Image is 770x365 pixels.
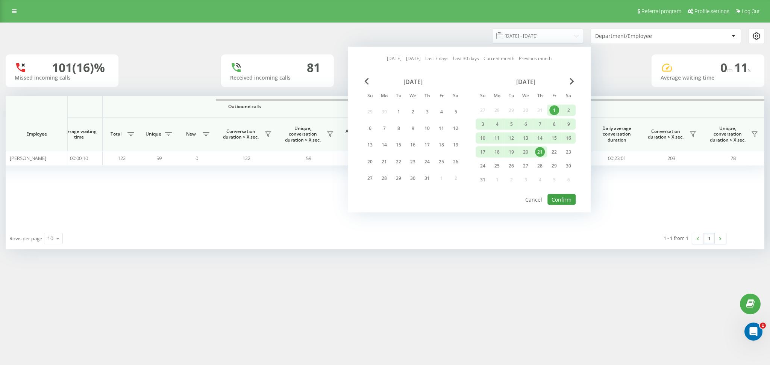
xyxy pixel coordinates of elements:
[420,155,434,169] div: Thu Jul 24, 2025
[61,128,97,140] span: Average waiting time
[490,119,504,130] div: Mon Aug 4, 2025
[760,323,766,329] span: 1
[518,160,533,172] div: Wed Aug 27, 2025
[492,161,502,171] div: 25
[394,124,403,133] div: 8
[484,55,514,62] a: Current month
[52,60,105,75] div: 101 (16)%
[422,157,432,166] div: 24
[434,138,449,152] div: Fri Jul 18, 2025
[449,155,463,169] div: Sat Jul 26, 2025
[476,78,576,86] div: [DATE]
[9,235,42,242] span: Rows per page
[549,106,559,115] div: 1
[451,140,461,150] div: 19
[365,140,375,150] div: 13
[450,91,461,102] abbr: Saturday
[595,33,685,39] div: Department/Employee
[379,124,389,133] div: 7
[394,173,403,183] div: 29
[434,155,449,169] div: Fri Jul 25, 2025
[307,60,320,75] div: 81
[504,160,518,172] div: Tue Aug 26, 2025
[518,119,533,130] div: Wed Aug 6, 2025
[363,155,377,169] div: Sun Jul 20, 2025
[10,155,46,161] span: [PERSON_NAME]
[406,105,420,119] div: Wed Jul 2, 2025
[106,131,125,137] span: Total
[422,140,432,150] div: 17
[521,133,531,143] div: 13
[518,133,533,144] div: Wed Aug 13, 2025
[420,105,434,119] div: Thu Jul 3, 2025
[477,91,488,102] abbr: Sunday
[533,133,547,144] div: Thu Aug 14, 2025
[593,151,640,166] td: 00:23:01
[449,121,463,135] div: Sat Jul 12, 2025
[561,119,576,130] div: Sat Aug 9, 2025
[230,75,325,81] div: Received incoming calls
[727,66,734,74] span: m
[377,121,391,135] div: Mon Jul 7, 2025
[120,104,369,110] span: Outbound calls
[533,160,547,172] div: Thu Aug 28, 2025
[547,119,561,130] div: Fri Aug 8, 2025
[549,91,560,102] abbr: Friday
[449,105,463,119] div: Sat Jul 5, 2025
[492,133,502,143] div: 11
[561,160,576,172] div: Sat Aug 30, 2025
[451,157,461,166] div: 26
[377,155,391,169] div: Mon Jul 21, 2025
[506,161,516,171] div: 26
[436,91,447,102] abbr: Friday
[564,119,573,129] div: 9
[535,133,545,143] div: 14
[490,146,504,158] div: Mon Aug 18, 2025
[364,91,376,102] abbr: Sunday
[641,8,681,14] span: Referral program
[406,155,420,169] div: Wed Jul 23, 2025
[451,107,461,116] div: 5
[437,107,446,116] div: 4
[451,124,461,133] div: 12
[561,105,576,116] div: Sat Aug 2, 2025
[694,8,729,14] span: Profile settings
[703,233,715,244] a: 1
[12,131,61,137] span: Employee
[664,234,688,242] div: 1 - 1 from 1
[492,119,502,129] div: 4
[533,146,547,158] div: Thu Aug 21, 2025
[734,59,751,75] span: 11
[406,171,420,185] div: Wed Jul 30, 2025
[492,147,502,157] div: 18
[420,171,434,185] div: Thu Jul 31, 2025
[504,119,518,130] div: Tue Aug 5, 2025
[363,78,463,86] div: [DATE]
[196,155,198,161] span: 0
[408,140,418,150] div: 16
[748,66,751,74] span: s
[406,138,420,152] div: Wed Jul 16, 2025
[521,147,531,157] div: 20
[504,146,518,158] div: Tue Aug 19, 2025
[534,91,546,102] abbr: Thursday
[599,125,635,143] span: Daily average conversation duration
[363,138,377,152] div: Sun Jul 13, 2025
[549,161,559,171] div: 29
[281,125,324,143] span: Unique, conversation duration > Х sec.
[340,151,387,166] td: 00:00:12
[504,133,518,144] div: Tue Aug 12, 2025
[667,155,675,161] span: 203
[549,119,559,129] div: 8
[306,155,311,161] span: 59
[506,91,517,102] abbr: Tuesday
[731,155,736,161] span: 78
[365,124,375,133] div: 6
[377,171,391,185] div: Mon Jul 28, 2025
[434,105,449,119] div: Fri Jul 4, 2025
[365,157,375,166] div: 20
[490,160,504,172] div: Mon Aug 25, 2025
[564,161,573,171] div: 30
[506,133,516,143] div: 12
[547,146,561,158] div: Fri Aug 22, 2025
